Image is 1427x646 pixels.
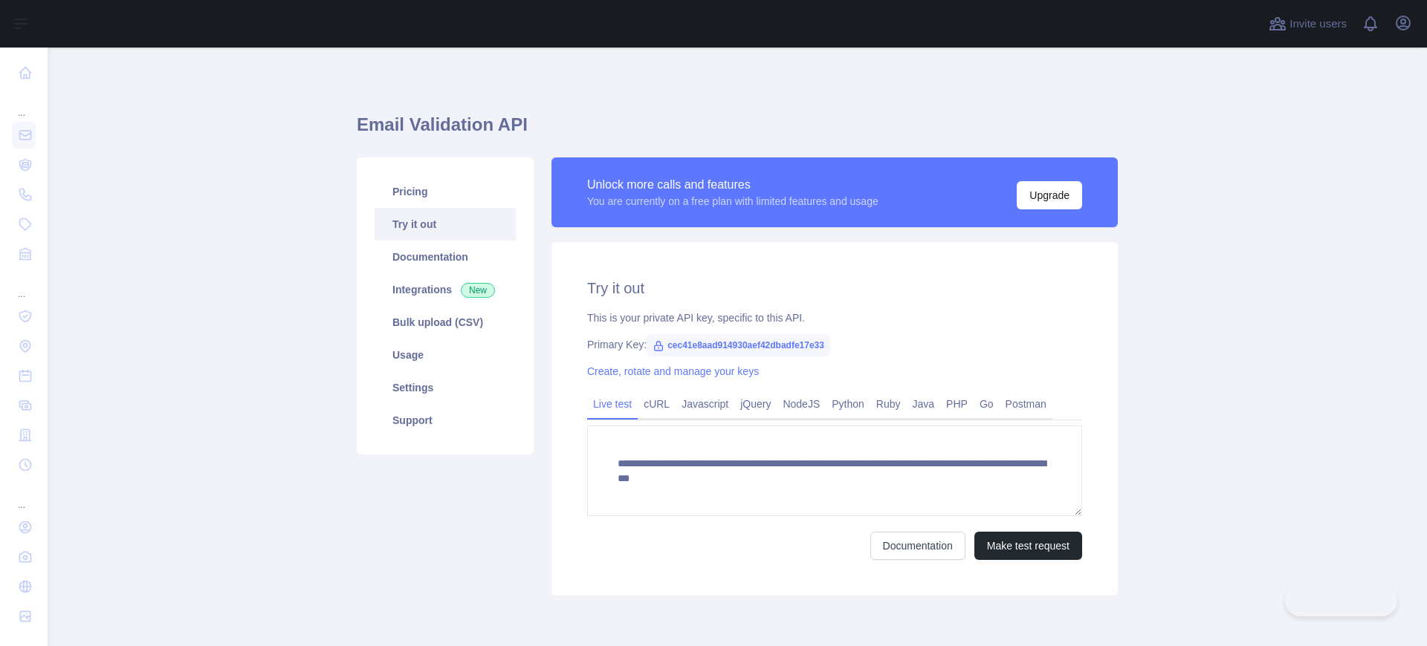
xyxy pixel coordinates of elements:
[12,270,36,300] div: ...
[1266,12,1350,36] button: Invite users
[907,392,941,416] a: Java
[974,392,1000,416] a: Go
[375,208,516,241] a: Try it out
[1285,585,1397,616] iframe: Toggle Customer Support
[587,365,759,377] a: Create, rotate and manage your keys
[777,392,826,416] a: NodeJS
[1290,16,1347,33] span: Invite users
[587,278,1082,298] h2: Try it out
[375,306,516,339] a: Bulk upload (CSV)
[638,392,676,416] a: cURL
[357,113,1118,149] h1: Email Validation API
[587,194,878,209] div: You are currently on a free plan with limited features and usage
[587,176,878,194] div: Unlock more calls and features
[1017,181,1082,209] button: Upgrade
[870,392,907,416] a: Ruby
[375,371,516,404] a: Settings
[375,404,516,437] a: Support
[587,337,1082,352] div: Primary Key:
[974,532,1082,560] button: Make test request
[375,175,516,208] a: Pricing
[375,273,516,306] a: Integrations New
[940,392,974,416] a: PHP
[826,392,870,416] a: Python
[1000,392,1052,416] a: Postman
[870,532,965,560] a: Documentation
[587,310,1082,325] div: This is your private API key, specific to this API.
[12,481,36,511] div: ...
[461,283,495,298] span: New
[12,89,36,119] div: ...
[587,392,638,416] a: Live test
[375,241,516,273] a: Documentation
[375,339,516,371] a: Usage
[676,392,734,416] a: Javascript
[647,334,830,356] span: cec41e8aad914930aef42dbadfe17e33
[734,392,777,416] a: jQuery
